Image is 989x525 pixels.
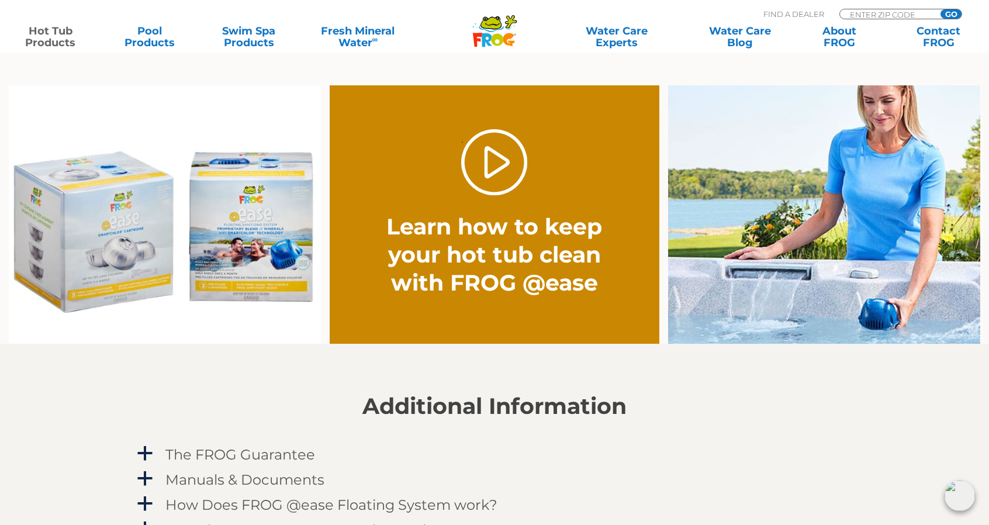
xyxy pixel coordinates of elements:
[668,85,980,344] img: fpo-flippin-frog-2
[136,470,154,488] span: a
[900,25,977,49] a: ContactFROG
[135,393,854,419] h2: Additional Information
[136,495,154,513] span: a
[135,469,854,491] a: a Manuals & Documents
[136,445,154,462] span: a
[945,481,975,511] img: openIcon
[12,25,89,49] a: Hot TubProducts
[763,9,824,19] p: Find A Dealer
[940,9,962,19] input: GO
[165,497,497,513] h4: How Does FROG @ease Floating System work?
[135,494,854,516] a: a How Does FROG @ease Floating System work?
[9,85,321,344] img: Ease Packaging
[165,447,315,462] h4: The FROG Guarantee
[372,34,378,44] sup: ∞
[210,25,288,49] a: Swim SpaProducts
[461,129,527,195] a: Play Video
[165,472,324,488] h4: Manuals & Documents
[135,444,854,465] a: a The FROG Guarantee
[379,213,610,297] h2: Learn how to keep your hot tub clean with FROG @ease
[111,25,188,49] a: PoolProducts
[310,25,406,49] a: Fresh MineralWater∞
[554,25,679,49] a: Water CareExperts
[849,9,928,19] input: Zip Code Form
[801,25,878,49] a: AboutFROG
[701,25,779,49] a: Water CareBlog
